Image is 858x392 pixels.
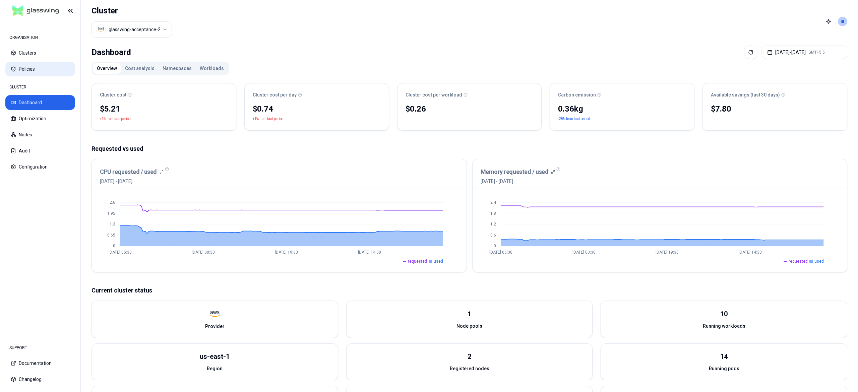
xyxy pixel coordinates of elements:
tspan: [DATE] 14:30 [358,250,381,255]
img: GlassWing [10,3,62,19]
div: us-east-1 [200,352,230,361]
div: $7.80 [711,104,839,114]
tspan: 0 [494,244,496,248]
tspan: 1.2 [490,222,496,226]
button: Changelog [5,372,75,387]
tspan: [DATE] 19:30 [655,250,678,255]
div: 14 [720,352,728,361]
div: SUPPORT [5,341,75,354]
span: GMT+5.5 [808,50,825,55]
span: Running workloads [703,323,745,329]
tspan: 1.3 [110,222,115,226]
p: -28% from last period [558,116,590,122]
div: Cluster cost [100,91,228,98]
tspan: 0.6 [490,233,496,238]
tspan: [DATE] 05:30 [489,250,512,255]
div: 10 [720,309,728,319]
div: 1 [468,309,471,319]
button: Configuration [5,159,75,174]
p: +1% from last period [100,116,131,122]
tspan: [DATE] 00:30 [572,250,595,255]
tspan: [DATE] 05:30 [109,250,132,255]
tspan: [DATE] 00:30 [192,250,215,255]
div: 2 [468,352,471,361]
button: Cost analysis [121,63,159,74]
h3: Memory requested / used [481,167,549,177]
div: Carbon emission [558,91,686,98]
div: Dashboard [91,46,131,59]
div: $5.21 [100,104,228,114]
div: 0.36 kg [558,104,686,114]
button: Nodes [5,127,75,142]
tspan: 1.8 [490,211,496,216]
div: CLUSTER [5,80,75,94]
span: requested [408,259,427,264]
tspan: 0.65 [107,233,115,238]
img: aws [98,26,104,33]
button: Audit [5,143,75,158]
span: Running pods [709,365,739,372]
p: Current cluster status [91,286,847,295]
span: Node pools [456,323,482,329]
span: Provider [205,323,225,330]
h3: CPU requested / used [100,167,157,177]
span: [DATE] - [DATE] [100,178,164,185]
div: ORGANISATION [5,31,75,44]
tspan: 1.95 [107,211,115,216]
h1: Cluster [91,5,172,16]
button: Dashboard [5,95,75,110]
span: used [434,259,443,264]
button: Documentation [5,356,75,371]
tspan: 2.6 [110,200,115,205]
img: aws [210,309,220,319]
span: Registered nodes [450,365,489,372]
div: Cluster cost per day [253,91,381,98]
button: Overview [93,63,121,74]
tspan: 0 [113,244,115,248]
button: Policies [5,62,75,76]
div: glasswing-acceptance-2 [109,26,161,33]
button: Workloads [196,63,228,74]
span: used [814,259,824,264]
div: $0.26 [406,104,534,114]
p: Requested vs used [91,144,847,153]
tspan: [DATE] 14:30 [738,250,761,255]
span: Region [207,365,223,372]
tspan: 2.4 [490,200,496,205]
tspan: [DATE] 19:30 [275,250,298,255]
div: Cluster cost per workload [406,91,534,98]
p: +1% from last period [253,116,284,122]
span: requested [789,259,808,264]
div: Available savings (last 30 days) [711,91,839,98]
div: $0.74 [253,104,381,114]
button: [DATE]-[DATE]GMT+5.5 [761,46,847,59]
span: [DATE] - [DATE] [481,178,555,185]
button: Clusters [5,46,75,60]
button: Optimization [5,111,75,126]
button: Namespaces [159,63,196,74]
button: Select a value [91,21,172,38]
